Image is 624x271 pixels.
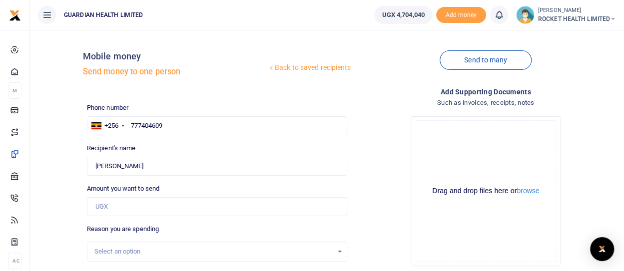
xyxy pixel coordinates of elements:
span: UGX 4,704,040 [382,10,424,20]
li: M [8,82,21,99]
div: Uganda: +256 [87,117,127,135]
a: logo-small logo-large logo-large [9,11,21,18]
li: Ac [8,253,21,269]
a: profile-user [PERSON_NAME] ROCKET HEALTH LIMITED [516,6,616,24]
a: Add money [436,10,486,18]
h4: Add supporting Documents [355,86,616,97]
label: Recipient's name [87,143,136,153]
img: logo-small [9,9,21,21]
span: ROCKET HEALTH LIMITED [538,14,616,23]
a: Back to saved recipients [267,59,352,77]
div: Drag and drop files here or [415,186,556,196]
h4: Mobile money [83,51,267,62]
label: Amount you want to send [87,184,159,194]
input: Enter phone number [87,116,348,135]
label: Phone number [87,103,128,113]
a: Send to many [440,50,532,70]
small: [PERSON_NAME] [538,6,616,15]
div: +256 [104,121,118,131]
h4: Such as invoices, receipts, notes [355,97,616,108]
input: Loading name... [87,157,348,176]
li: Toup your wallet [436,7,486,23]
a: UGX 4,704,040 [374,6,432,24]
button: browse [517,187,539,194]
div: File Uploader [411,116,561,266]
div: Select an option [94,247,333,257]
li: Wallet ballance [370,6,436,24]
div: Open Intercom Messenger [590,237,614,261]
span: GUARDIAN HEALTH LIMITED [60,10,147,19]
span: Add money [436,7,486,23]
label: Reason you are spending [87,224,159,234]
h5: Send money to one person [83,67,267,77]
img: profile-user [516,6,534,24]
input: UGX [87,197,348,216]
